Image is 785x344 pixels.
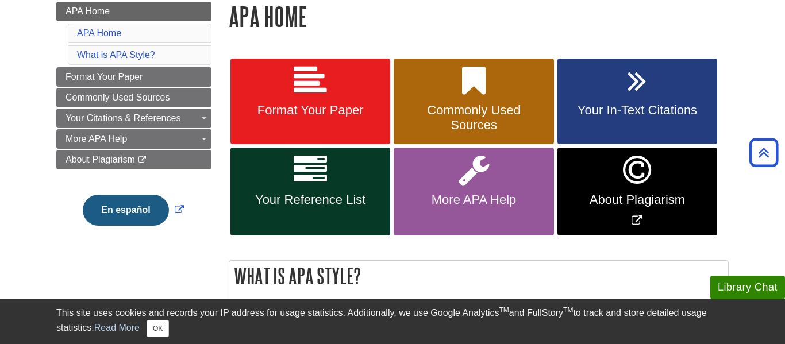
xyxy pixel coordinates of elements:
button: En español [83,195,168,226]
a: Commonly Used Sources [56,88,211,107]
button: Close [147,320,169,337]
a: What is APA Style? [77,50,155,60]
a: Format Your Paper [230,59,390,145]
a: APA Home [77,28,121,38]
a: More APA Help [394,148,553,235]
sup: TM [563,306,573,314]
button: Library Chat [710,276,785,299]
a: Format Your Paper [56,67,211,87]
a: About Plagiarism [56,150,211,169]
a: Link opens in new window [80,205,186,215]
a: APA Home [56,2,211,21]
span: Commonly Used Sources [402,103,545,133]
span: Format Your Paper [239,103,382,118]
span: APA Home [66,6,110,16]
a: Your Reference List [230,148,390,235]
span: About Plagiarism [566,192,709,207]
span: Commonly Used Sources [66,92,170,102]
span: Format Your Paper [66,72,143,82]
span: More APA Help [402,192,545,207]
a: More APA Help [56,129,211,149]
span: Your Citations & References [66,113,180,123]
span: Your In-Text Citations [566,103,709,118]
i: This link opens in a new window [137,156,147,164]
a: Your In-Text Citations [557,59,717,145]
h2: What is APA Style? [229,261,728,291]
a: Commonly Used Sources [394,59,553,145]
div: Guide Page Menu [56,2,211,245]
a: Your Citations & References [56,109,211,128]
a: Back to Top [745,145,782,160]
a: Read More [94,323,140,333]
span: Your Reference List [239,192,382,207]
div: This site uses cookies and records your IP address for usage statistics. Additionally, we use Goo... [56,306,729,337]
sup: TM [499,306,509,314]
span: More APA Help [66,134,127,144]
span: About Plagiarism [66,154,135,164]
h1: APA Home [229,2,729,31]
a: Link opens in new window [557,148,717,235]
